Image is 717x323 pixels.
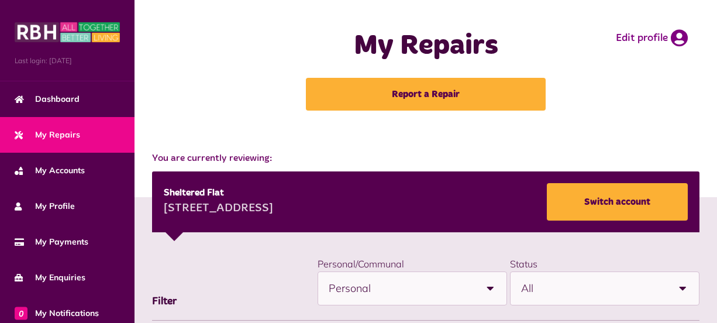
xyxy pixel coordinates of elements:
[15,200,75,212] span: My Profile
[292,29,560,63] h1: My Repairs
[152,152,699,166] span: You are currently reviewing:
[15,164,85,177] span: My Accounts
[15,20,120,44] img: MyRBH
[15,236,88,248] span: My Payments
[547,183,688,221] a: Switch account
[15,93,80,105] span: Dashboard
[306,78,546,111] a: Report a Repair
[164,186,273,200] div: Sheltered Flat
[15,272,85,284] span: My Enquiries
[616,29,688,47] a: Edit profile
[164,200,273,218] div: [STREET_ADDRESS]
[15,129,80,141] span: My Repairs
[15,307,27,319] span: 0
[15,56,120,66] span: Last login: [DATE]
[15,307,99,319] span: My Notifications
